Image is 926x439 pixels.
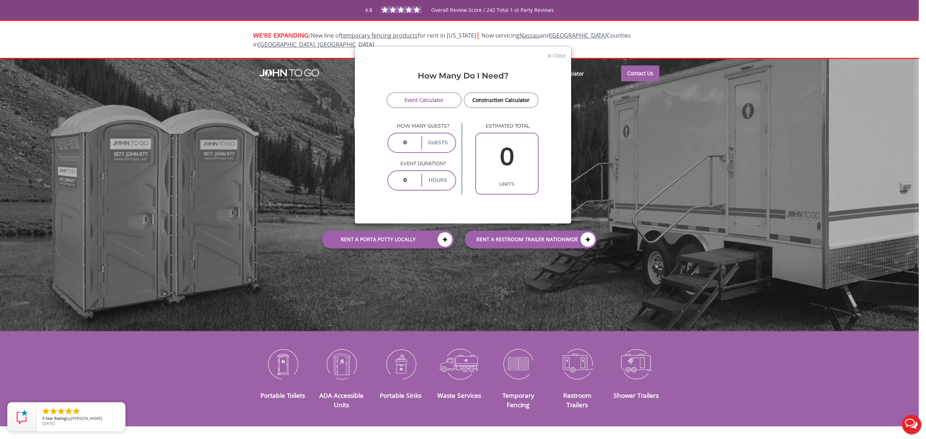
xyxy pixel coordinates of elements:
[360,70,566,92] div: How Many Do I Need?
[42,416,119,421] span: by
[42,415,44,421] span: 5
[547,50,552,61] span: ×
[552,51,566,58] span: Close
[478,136,536,178] input: 0
[71,415,102,421] span: [PERSON_NAME]
[64,407,73,415] li: 
[478,178,536,191] label: units
[897,410,926,439] button: Live Chat
[387,92,462,108] a: Event Calculator
[475,123,539,130] p: estimated total
[42,407,50,415] li: 
[390,136,420,149] input: 0
[42,421,55,426] span: [DATE]
[421,174,453,187] label: hours
[49,407,58,415] li: 
[72,407,81,415] li: 
[421,136,453,149] label: guests
[464,92,539,108] a: Construction Calculator
[57,407,65,415] li: 
[547,51,566,59] button: Close
[15,410,29,424] img: Review Rating
[387,160,456,167] p: Event duration?
[390,174,420,187] input: 0
[46,415,66,421] span: Star Rating
[387,123,456,130] p: How many guests?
